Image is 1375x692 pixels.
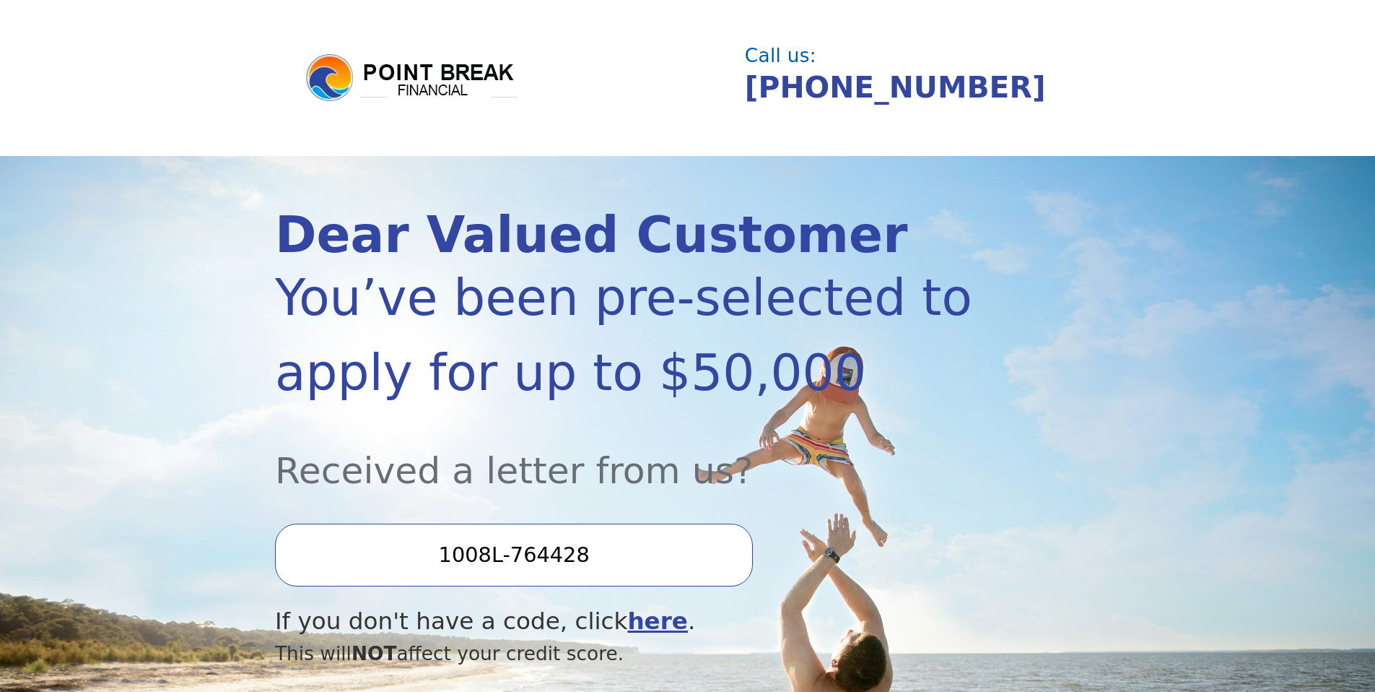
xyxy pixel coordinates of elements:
div: This will affect your credit score. [275,639,977,668]
div: You’ve been pre-selected to apply for up to $50,000 [275,260,977,410]
div: Dear Valued Customer [275,210,977,260]
input: Enter your Offer Code: [275,524,753,586]
div: Received a letter from us? [275,410,977,498]
span: NOT [352,642,397,665]
div: Call us: [745,46,1088,65]
a: here [627,607,688,635]
img: logo.png [304,52,520,104]
a: [PHONE_NUMBER] [745,70,1046,105]
div: If you don't have a code, click . [275,604,977,639]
